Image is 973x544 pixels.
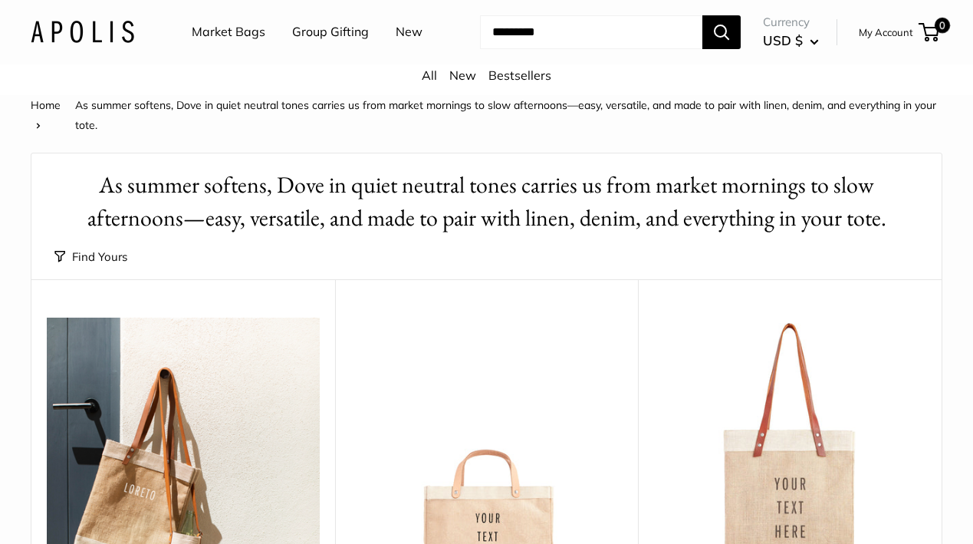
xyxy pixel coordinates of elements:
span: As summer softens, Dove in quiet neutral tones carries us from market mornings to slow afternoons... [75,98,936,132]
button: Find Yours [54,246,127,268]
a: Home [31,98,61,112]
a: Bestsellers [488,68,551,83]
a: New [449,68,476,83]
button: USD $ [763,28,819,53]
button: Search [702,15,741,49]
a: New [396,21,422,44]
span: 0 [935,18,950,33]
nav: Breadcrumb [31,95,942,135]
span: Currency [763,12,819,33]
a: 0 [920,23,939,41]
a: Group Gifting [292,21,369,44]
a: Market Bags [192,21,265,44]
a: All [422,68,437,83]
a: My Account [859,23,913,41]
span: USD $ [763,32,803,48]
input: Search... [480,15,702,49]
img: Apolis [31,21,134,43]
h1: As summer softens, Dove in quiet neutral tones carries us from market mornings to slow afternoons... [54,169,919,235]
